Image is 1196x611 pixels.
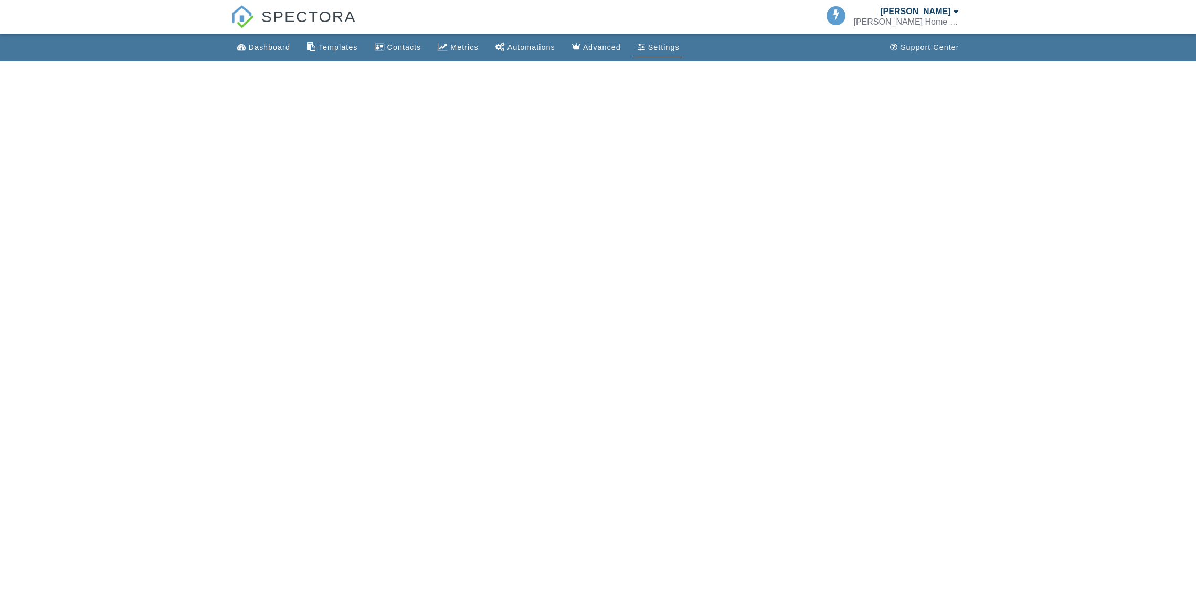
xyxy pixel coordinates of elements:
img: The Best Home Inspection Software - Spectora [231,5,254,28]
a: Automations (Basic) [491,38,559,57]
div: Contacts [387,43,421,51]
a: Contacts [371,38,426,57]
div: Metrics [450,43,478,51]
a: Metrics [433,38,482,57]
div: Settings [648,43,680,51]
span: SPECTORA [261,5,356,27]
a: Support Center [886,38,964,57]
a: Advanced [568,38,625,57]
div: Hartman Home Inspections [854,17,959,27]
div: Advanced [583,43,621,51]
a: Templates [303,38,362,57]
a: Dashboard [233,38,294,57]
div: [PERSON_NAME] [880,6,950,17]
div: Automations [507,43,555,51]
div: Templates [319,43,358,51]
a: SPECTORA [231,16,356,35]
div: Support Center [901,43,959,51]
a: Settings [633,38,684,57]
div: Dashboard [249,43,290,51]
